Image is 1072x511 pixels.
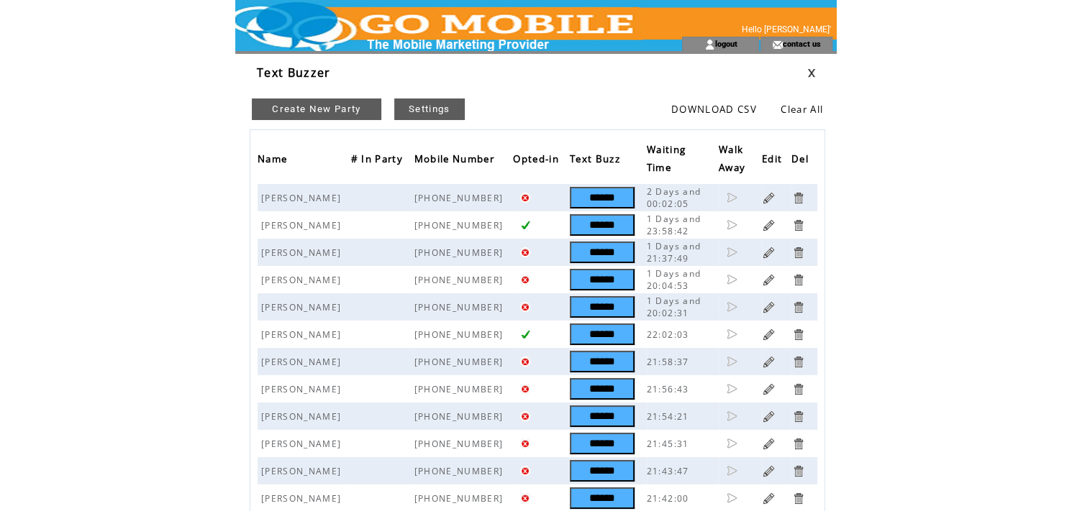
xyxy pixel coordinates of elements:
[414,149,498,172] span: Mobile Number
[414,274,507,286] span: [PHONE_NUMBER]
[647,328,693,341] span: 22:02:03
[261,301,345,313] span: [PERSON_NAME]
[762,218,776,232] a: Click to edit
[715,39,737,48] a: logout
[726,192,737,203] a: Click to set as walk away
[414,383,507,395] span: [PHONE_NUMBER]
[261,438,345,450] span: [PERSON_NAME]
[261,192,345,204] span: [PERSON_NAME]
[513,149,563,172] span: Opted-in
[726,410,737,422] a: Click to set as walk away
[791,355,805,369] a: Click to delete
[258,149,291,172] span: Name
[351,149,406,172] span: # In Party
[647,213,701,237] span: 1 Days and 23:58:42
[762,246,776,259] a: Click to edit
[414,465,507,477] span: [PHONE_NUMBER]
[414,192,507,204] span: [PHONE_NUMBER]
[647,295,701,319] span: 1 Days and 20:02:31
[647,410,693,423] span: 21:54:21
[261,219,345,231] span: [PERSON_NAME]
[414,247,507,259] span: [PHONE_NUMBER]
[791,191,805,205] a: Click to delete
[647,185,701,210] span: 2 Days and 00:02:05
[726,274,737,285] a: Click to set as walk away
[791,273,805,287] a: Click to delete
[781,103,823,116] a: Clear All
[791,300,805,314] a: Click to delete
[762,300,776,314] a: Click to edit
[261,274,345,286] span: [PERSON_NAME]
[261,328,345,341] span: [PERSON_NAME]
[647,240,701,264] span: 1 Days and 21:37:49
[726,492,737,504] a: Click to set as walk away
[414,219,507,231] span: [PHONE_NUMBER]
[647,356,693,368] span: 21:58:37
[726,328,737,340] a: Click to set as walk away
[261,465,345,477] span: [PERSON_NAME]
[647,267,701,292] span: 1 Days and 20:04:53
[791,410,805,423] a: Click to delete
[791,382,805,396] a: Click to delete
[791,492,805,505] a: Click to delete
[762,355,776,369] a: Click to edit
[726,465,737,477] a: Click to set as walk away
[647,139,686,181] span: Waiting Time
[791,149,812,172] span: Del
[762,382,776,396] a: Click to edit
[791,246,805,259] a: Click to delete
[414,328,507,341] span: [PHONE_NUMBER]
[261,492,345,505] span: [PERSON_NAME]
[719,139,749,181] span: Walk Away
[762,437,776,451] a: Click to edit
[647,465,693,477] span: 21:43:47
[414,438,507,450] span: [PHONE_NUMBER]
[783,39,821,48] a: contact us
[414,492,507,505] span: [PHONE_NUMBER]
[791,328,805,341] a: Click to delete
[726,356,737,367] a: Click to set as walk away
[261,356,345,368] span: [PERSON_NAME]
[762,191,776,205] a: Click to edit
[791,464,805,478] a: Click to delete
[791,437,805,451] a: Click to delete
[261,247,345,259] span: [PERSON_NAME]
[726,383,737,395] a: Click to set as walk away
[671,103,757,116] a: DOWNLOAD CSV
[252,98,381,120] a: Create New Party
[726,438,737,449] a: Click to set as walk away
[762,273,776,287] a: Click to edit
[772,39,783,50] img: contact_us_icon.gif
[762,492,776,505] a: Click to edit
[791,218,805,232] a: Click to delete
[726,247,737,258] a: Click to set as walk away
[762,410,776,423] a: Click to edit
[570,149,624,172] span: Text Buzz
[414,410,507,423] span: [PHONE_NUMBER]
[261,410,345,423] span: [PERSON_NAME]
[762,464,776,478] a: Click to edit
[414,301,507,313] span: [PHONE_NUMBER]
[394,98,465,120] a: Settings
[261,383,345,395] span: [PERSON_NAME]
[762,328,776,341] a: Click to edit
[726,219,737,231] a: Click to set as walk away
[257,65,331,80] span: Text Buzzer
[726,301,737,313] a: Click to set as walk away
[647,383,693,395] span: 21:56:43
[742,24,831,34] span: Hello [PERSON_NAME]'
[414,356,507,368] span: [PHONE_NUMBER]
[704,39,715,50] img: account_icon.gif
[762,149,786,172] span: Edit
[647,492,693,505] span: 21:42:00
[647,438,693,450] span: 21:45:31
